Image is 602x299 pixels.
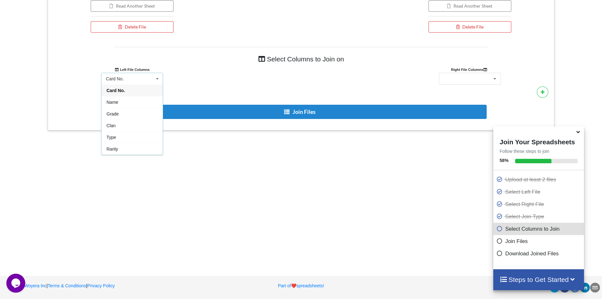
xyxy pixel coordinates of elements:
div: Card No. [106,77,124,81]
iframe: chat widget [6,274,27,293]
button: Delete File [429,21,511,33]
a: 2025Woyera Inc [7,283,47,288]
p: Select Right File [496,200,582,208]
span: Rarity [106,146,118,152]
p: Select Columns to Join [496,225,582,233]
span: Name [106,100,118,105]
h4: Steps to Get Started [500,276,578,283]
span: heart [291,283,296,288]
div: linkedin [580,283,590,293]
button: Read Another Sheet [91,0,173,12]
p: Follow these steps to join [493,148,584,154]
span: Clan [106,123,116,128]
p: Select Left File [496,188,582,196]
button: Read Another Sheet [429,0,511,12]
p: Select Join Type [496,213,582,221]
span: Type [106,135,116,140]
b: 58 % [500,158,508,163]
b: Right File Columns [451,68,489,72]
p: Download Joined Files [496,250,582,258]
p: | | [7,283,198,289]
h4: Join Your Spreadsheets [493,136,584,146]
span: Card No. [106,88,125,93]
a: Part ofheartspreadsheets! [278,283,324,288]
h4: Select Columns to Join on [115,52,487,66]
p: Upload at least 2 files [496,176,582,184]
p: Join Files [496,237,582,245]
button: Delete File [91,21,173,33]
span: Grade [106,111,119,116]
a: Privacy Policy [87,283,115,288]
a: Terms & Conditions [48,283,86,288]
button: Join Files [114,105,487,119]
b: Left File Columns [115,68,150,72]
